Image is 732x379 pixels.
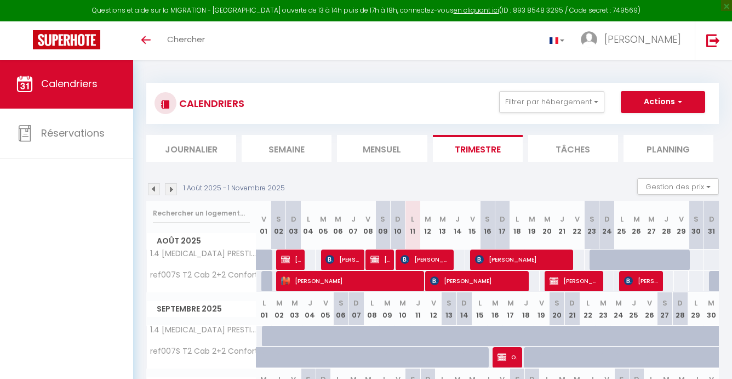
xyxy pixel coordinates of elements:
th: 01 [256,201,271,250]
p: 1 Août 2025 - 1 Novembre 2025 [184,183,285,194]
abbr: M [492,298,499,308]
abbr: M [439,214,446,224]
abbr: D [461,298,467,308]
span: [PERSON_NAME] [281,249,301,270]
abbr: M [648,214,655,224]
th: 13 [435,201,450,250]
span: ref007S T2 Cab 2+2 Confort [148,271,258,279]
abbr: J [416,298,420,308]
th: 12 [426,292,441,326]
abbr: M [320,214,327,224]
th: 01 [256,292,272,326]
span: Office Tourisme [497,347,517,367]
abbr: J [351,214,356,224]
th: 24 [599,201,614,250]
button: Gestion des prix [637,178,719,195]
abbr: M [633,214,640,224]
span: 1.4 [MEDICAL_DATA] PRESTIGE Terrasses Fleuries [148,326,258,334]
abbr: S [276,214,281,224]
th: 10 [395,292,410,326]
span: [PERSON_NAME] [550,270,599,291]
abbr: D [500,214,505,224]
abbr: L [411,214,414,224]
abbr: D [677,298,683,308]
li: Trimestre [433,135,523,162]
abbr: M [544,214,551,224]
img: Super Booking [33,30,100,49]
img: logout [706,33,720,47]
abbr: S [554,298,559,308]
abbr: V [647,298,652,308]
th: 28 [659,201,674,250]
img: ... [581,31,597,48]
abbr: D [569,298,575,308]
th: 29 [688,292,703,326]
th: 13 [441,292,456,326]
th: 04 [302,292,318,326]
th: 06 [331,201,346,250]
th: 08 [364,292,379,326]
th: 31 [704,201,719,250]
abbr: D [395,214,401,224]
th: 12 [420,201,435,250]
span: [PERSON_NAME] [370,249,390,270]
abbr: L [620,214,624,224]
abbr: V [323,298,328,308]
th: 25 [626,292,642,326]
abbr: L [516,214,519,224]
abbr: S [339,298,344,308]
th: 02 [272,292,287,326]
abbr: S [694,214,699,224]
th: 21 [564,292,580,326]
th: 15 [472,292,487,326]
th: 18 [518,292,534,326]
li: Tâches [528,135,618,162]
th: 19 [525,201,540,250]
th: 06 [333,292,348,326]
a: ... [PERSON_NAME] [573,21,695,60]
a: Chercher [159,21,213,60]
abbr: M [708,298,714,308]
abbr: J [455,214,460,224]
button: Filtrer par hébergement [499,91,604,113]
abbr: J [664,214,668,224]
abbr: L [694,298,697,308]
abbr: M [507,298,514,308]
th: 17 [503,292,518,326]
abbr: M [600,298,607,308]
abbr: S [590,214,594,224]
th: 10 [391,201,405,250]
span: [PERSON_NAME] [401,249,450,270]
th: 07 [346,201,361,250]
span: Chercher [167,33,205,45]
abbr: L [370,298,374,308]
th: 05 [316,201,330,250]
abbr: V [679,214,684,224]
th: 16 [488,292,503,326]
abbr: J [524,298,528,308]
span: Septembre 2025 [147,301,256,317]
abbr: M [529,214,535,224]
button: Actions [621,91,705,113]
abbr: L [307,214,310,224]
abbr: L [478,298,482,308]
th: 03 [286,201,301,250]
span: [PERSON_NAME] [624,270,659,291]
th: 09 [380,292,395,326]
span: [PERSON_NAME] [475,249,569,270]
th: 26 [629,201,644,250]
abbr: D [709,214,714,224]
span: [PERSON_NAME] [325,249,360,270]
span: [PERSON_NAME] [430,270,524,291]
abbr: S [485,214,490,224]
abbr: D [604,214,610,224]
abbr: V [365,214,370,224]
li: Mensuel [337,135,427,162]
th: 24 [611,292,626,326]
th: 30 [704,292,719,326]
h3: CALENDRIERS [176,91,244,116]
th: 19 [534,292,549,326]
abbr: D [353,298,359,308]
th: 25 [614,201,629,250]
abbr: V [575,214,580,224]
